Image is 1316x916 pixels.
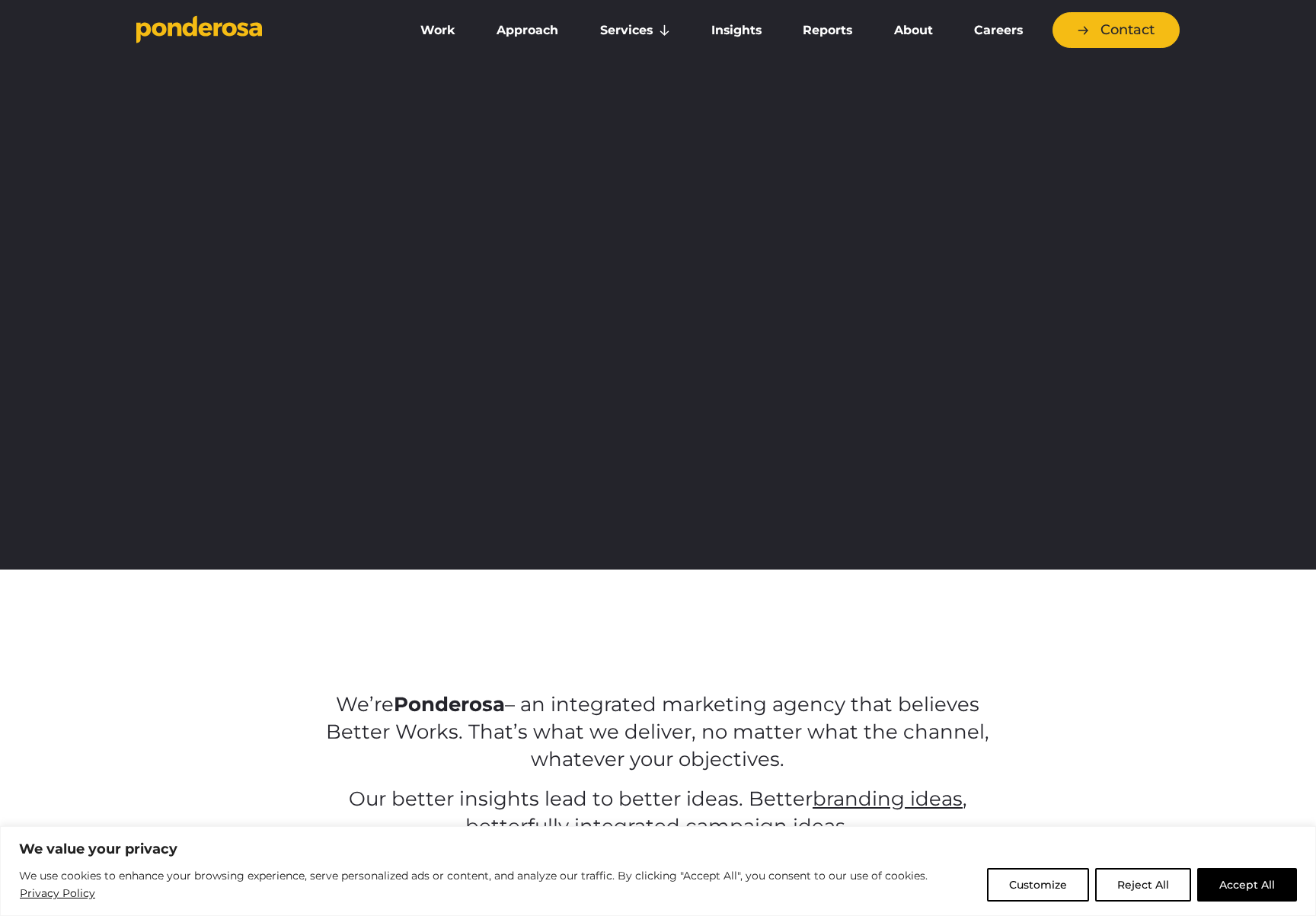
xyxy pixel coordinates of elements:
[583,14,688,46] a: Services
[403,14,473,46] a: Work
[987,868,1089,902] button: Customize
[19,884,96,902] a: Privacy Policy
[1197,868,1297,902] button: Accept All
[1095,868,1191,902] button: Reject All
[528,814,845,838] a: fully integrated campaign ideas
[876,14,950,46] a: About
[694,14,779,46] a: Insights
[19,840,1297,858] p: We value your privacy
[394,692,505,717] strong: Ponderosa
[1052,12,1180,48] a: Contact
[19,867,976,903] p: We use cookies to enhance your browsing experience, serve personalized ads or content, and analyz...
[314,786,1001,868] p: Our better insights lead to better ideas. Better , better , better , , .
[813,787,963,811] a: branding ideas
[957,14,1040,46] a: Careers
[479,14,576,46] a: Approach
[785,14,870,46] a: Reports
[314,691,1001,774] p: We’re – an integrated marketing agency that believes Better Works. That’s what we deliver, no mat...
[136,15,380,46] a: Go to homepage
